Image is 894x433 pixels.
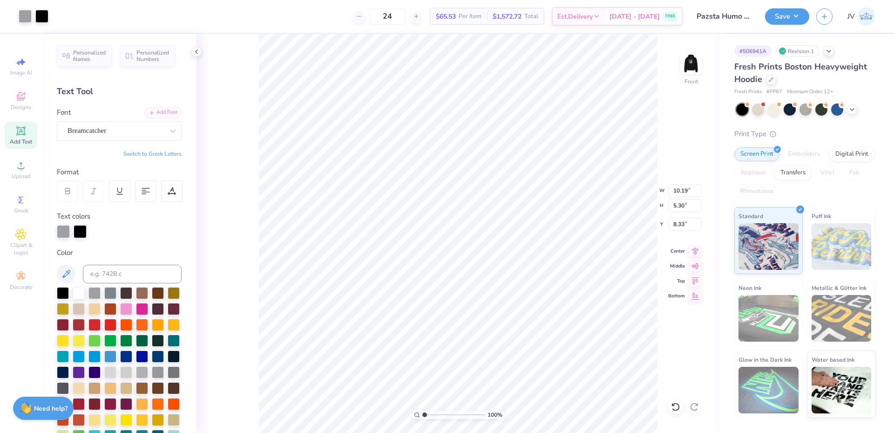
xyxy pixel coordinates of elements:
[610,12,660,21] span: [DATE] - [DATE]
[73,49,106,62] span: Personalized Names
[5,241,37,256] span: Clipart & logos
[123,150,182,158] button: Switch to Greek Letters
[738,223,799,270] img: Standard
[857,7,875,26] img: Jo Vincent
[776,45,819,57] div: Revision 1
[684,77,698,86] div: Front
[57,167,183,178] div: Format
[369,8,406,25] input: – –
[668,263,685,269] span: Middle
[829,147,874,161] div: Digital Print
[668,293,685,299] span: Bottom
[734,185,779,199] div: Rhinestones
[145,107,182,118] div: Add Font
[10,69,32,76] span: Image AI
[57,85,182,98] div: Text Tool
[10,138,32,145] span: Add Text
[814,166,840,180] div: Vinyl
[83,265,182,283] input: e.g. 7428 c
[738,283,761,293] span: Neon Ink
[682,54,700,73] img: Front
[57,247,182,258] div: Color
[734,147,779,161] div: Screen Print
[57,211,90,222] label: Text colors
[10,283,32,291] span: Decorate
[812,211,831,221] span: Puff Ink
[787,88,833,96] span: Minimum Order: 12 +
[690,7,758,26] input: Untitled Design
[738,355,792,364] span: Glow in the Dark Ink
[734,129,875,139] div: Print Type
[843,166,865,180] div: Foil
[765,8,809,25] button: Save
[734,45,772,57] div: # 506941A
[57,107,71,118] label: Font
[493,12,521,21] span: $1,572.72
[488,411,502,419] span: 100 %
[847,11,855,22] span: JV
[665,13,675,20] span: FREE
[524,12,538,21] span: Total
[812,223,872,270] img: Puff Ink
[11,103,31,111] span: Designs
[436,12,456,21] span: $65.53
[734,88,762,96] span: Fresh Prints
[812,367,872,413] img: Water based Ink
[738,367,799,413] img: Glow in the Dark Ink
[734,61,867,85] span: Fresh Prints Boston Heavyweight Hoodie
[782,147,826,161] div: Embroidery
[459,12,481,21] span: Per Item
[812,295,872,342] img: Metallic & Glitter Ink
[12,172,30,180] span: Upload
[668,248,685,254] span: Center
[14,207,28,214] span: Greek
[847,7,875,26] a: JV
[774,166,812,180] div: Transfers
[812,355,854,364] span: Water based Ink
[668,278,685,284] span: Top
[738,295,799,342] img: Neon Ink
[34,404,68,413] strong: Need help?
[136,49,169,62] span: Personalized Numbers
[766,88,782,96] span: # FP87
[734,166,772,180] div: Applique
[812,283,867,293] span: Metallic & Glitter Ink
[557,12,593,21] span: Est. Delivery
[738,211,763,221] span: Standard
